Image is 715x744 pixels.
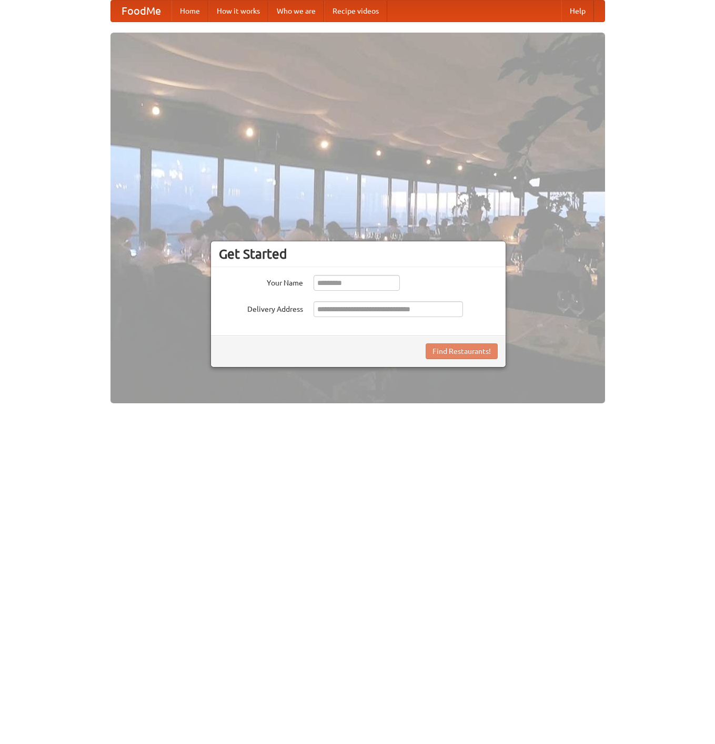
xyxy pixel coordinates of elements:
[561,1,594,22] a: Help
[111,1,172,22] a: FoodMe
[324,1,387,22] a: Recipe videos
[219,246,498,262] h3: Get Started
[219,275,303,288] label: Your Name
[172,1,208,22] a: Home
[208,1,268,22] a: How it works
[219,301,303,314] label: Delivery Address
[426,343,498,359] button: Find Restaurants!
[268,1,324,22] a: Who we are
